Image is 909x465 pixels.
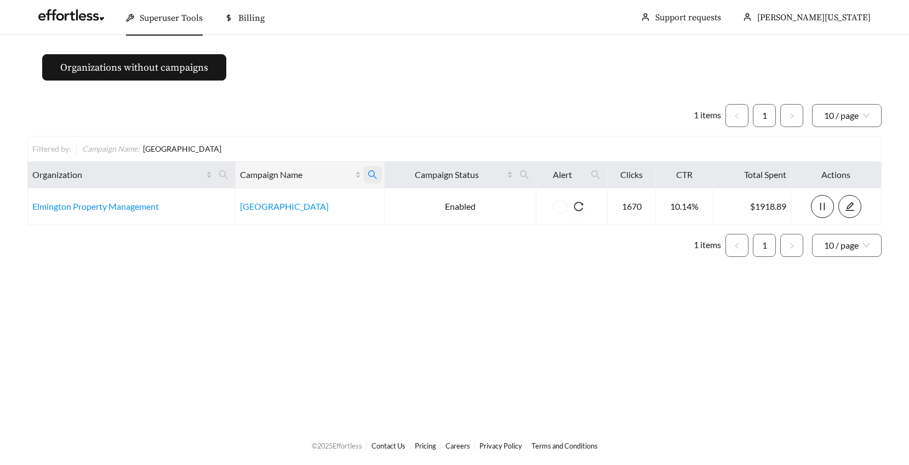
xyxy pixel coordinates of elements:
span: Campaign Name [240,168,353,181]
span: search [591,170,601,180]
td: $1918.89 [713,188,791,225]
span: pause [811,202,833,211]
li: 1 [753,234,776,257]
a: [GEOGRAPHIC_DATA] [240,201,329,211]
a: Support requests [655,12,721,23]
button: pause [811,195,834,218]
li: 1 [753,104,776,127]
li: Next Page [780,104,803,127]
li: 1 items [694,234,721,257]
td: 1670 [608,188,656,225]
div: Page Size [812,234,882,257]
li: 1 items [694,104,721,127]
span: search [214,166,233,183]
button: reload [567,195,590,218]
span: Billing [238,13,265,24]
span: search [515,166,534,183]
a: Privacy Policy [479,441,522,450]
span: search [519,170,529,180]
span: Organization [32,168,204,181]
span: Campaign Status [389,168,505,181]
a: 1 [753,105,775,127]
span: Organizations without campaigns [60,60,208,75]
button: right [780,234,803,257]
span: Alert [541,168,584,181]
span: 10 / page [824,105,870,127]
a: Terms and Conditions [531,441,598,450]
span: 10 / page [824,234,870,256]
th: Total Spent [713,162,791,188]
button: left [725,234,748,257]
li: Next Page [780,234,803,257]
td: 10.14% [656,188,713,225]
span: search [219,170,228,180]
span: edit [839,202,861,211]
a: Pricing [415,441,436,450]
li: Previous Page [725,104,748,127]
th: Actions [791,162,882,188]
td: Enabled [385,188,536,225]
button: Organizations without campaigns [42,54,226,81]
th: CTR [656,162,713,188]
span: search [586,166,605,183]
span: right [788,113,795,119]
a: edit [838,201,861,211]
a: Elmington Property Management [32,201,159,211]
button: left [725,104,748,127]
th: Clicks [608,162,656,188]
span: [GEOGRAPHIC_DATA] [143,144,221,153]
a: Contact Us [371,441,405,450]
div: Page Size [812,104,882,127]
span: left [734,113,740,119]
button: right [780,104,803,127]
span: reload [567,202,590,211]
li: Previous Page [725,234,748,257]
span: © 2025 Effortless [312,441,362,450]
a: 1 [753,234,775,256]
span: Campaign Name : [82,144,140,153]
div: Filtered by: [32,143,76,154]
span: search [363,166,382,183]
span: [PERSON_NAME][US_STATE] [757,12,871,23]
span: search [368,170,378,180]
button: edit [838,195,861,218]
span: right [788,243,795,249]
span: Superuser Tools [140,13,203,24]
span: left [734,243,740,249]
a: Careers [445,441,470,450]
